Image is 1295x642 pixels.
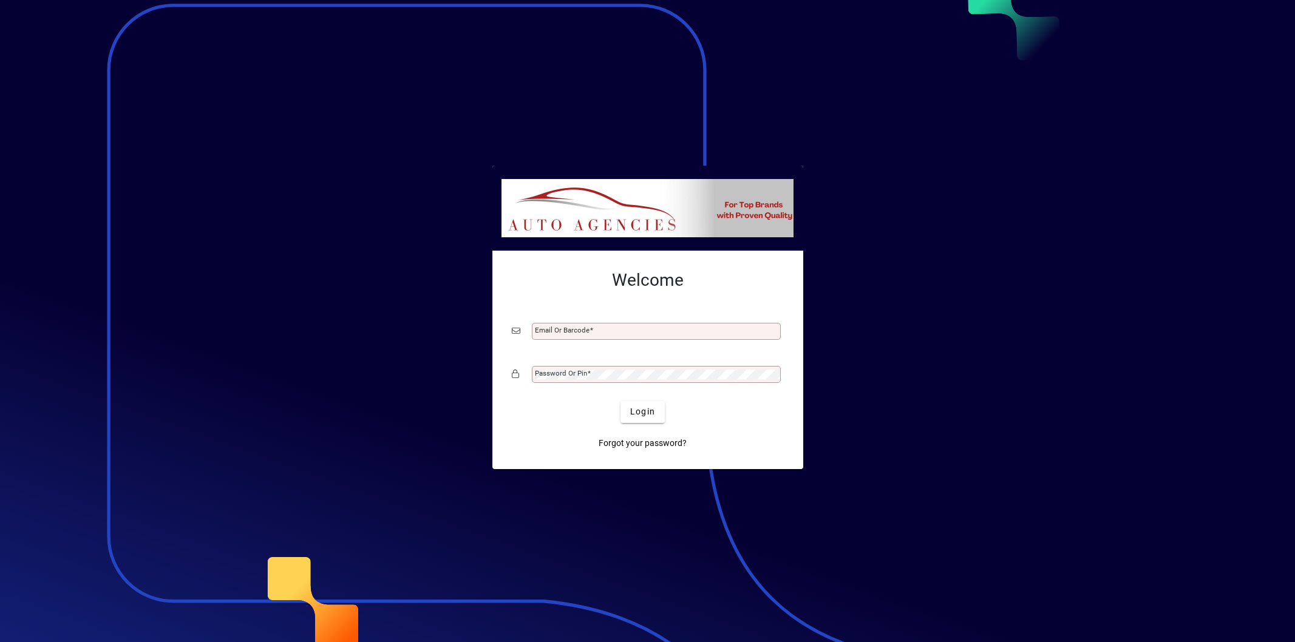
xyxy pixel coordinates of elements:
[594,433,692,454] a: Forgot your password?
[512,270,784,291] h2: Welcome
[630,405,655,418] span: Login
[535,369,587,377] mat-label: Password or Pin
[599,437,687,450] span: Forgot your password?
[535,326,590,334] mat-label: Email or Barcode
[620,401,665,423] button: Login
